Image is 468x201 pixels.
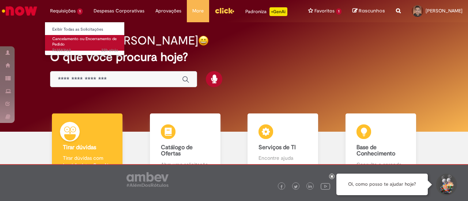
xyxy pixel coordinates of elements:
span: 1 [77,8,83,15]
span: Aprovações [155,7,181,15]
span: 22h atrás [101,47,118,53]
div: Oi, como posso te ajudar hoje? [336,174,428,195]
b: Tirar dúvidas [63,144,96,151]
b: Serviços de TI [258,144,296,151]
img: logo_footer_facebook.png [280,185,283,189]
img: logo_footer_ambev_rotulo_gray.png [127,172,169,187]
img: logo_footer_youtube.png [321,181,330,191]
a: Catálogo de Ofertas Abra uma solicitação [136,113,234,177]
span: Cancelamento ou Encerramento de Pedido [52,36,117,47]
a: Serviços de TI Encontre ajuda [234,113,332,177]
span: 1 [336,8,341,15]
span: Requisições [50,7,76,15]
p: +GenAi [269,7,287,16]
span: [PERSON_NAME] [426,8,463,14]
img: logo_footer_twitter.png [294,185,298,189]
p: Abra uma solicitação [161,161,210,168]
span: Rascunhos [359,7,385,14]
span: Favoritos [314,7,335,15]
p: Tirar dúvidas com Lupi Assist e Gen Ai [63,154,112,169]
b: Catálogo de Ofertas [161,144,193,158]
h2: O que você procura hoje? [50,51,418,63]
span: R13583162 [52,47,118,53]
a: Aberto R13583162 : Cancelamento ou Encerramento de Pedido [45,35,125,51]
span: Despesas Corporativas [94,7,144,15]
a: Rascunhos [352,8,385,15]
img: happy-face.png [198,35,209,46]
p: Encontre ajuda [258,154,307,162]
img: click_logo_yellow_360x200.png [215,5,234,16]
a: Tirar dúvidas Tirar dúvidas com Lupi Assist e Gen Ai [38,113,136,177]
p: Consulte e aprenda [356,161,405,168]
span: More [192,7,204,15]
b: Base de Conhecimento [356,144,395,158]
img: logo_footer_linkedin.png [308,185,312,189]
button: Iniciar Conversa de Suporte [435,174,457,196]
a: Exibir Todas as Solicitações [45,26,125,34]
a: Base de Conhecimento Consulte e aprenda [332,113,430,177]
img: ServiceNow [1,4,38,18]
div: Padroniza [245,7,287,16]
ul: Requisições [45,22,125,55]
time: 30/09/2025 17:11:49 [101,47,118,53]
